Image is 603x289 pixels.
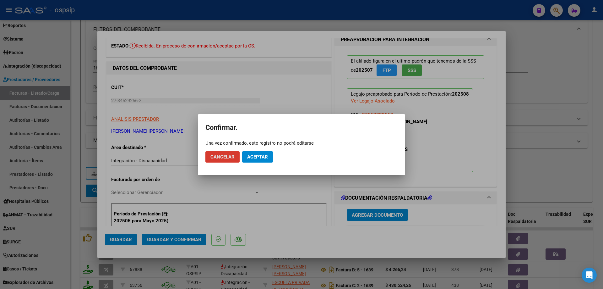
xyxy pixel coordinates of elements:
span: Aceptar [247,154,268,160]
div: Una vez confirmado, este registro no podrá editarse [205,140,398,146]
div: Open Intercom Messenger [582,268,597,283]
h2: Confirmar. [205,122,398,134]
button: Aceptar [242,151,273,163]
button: Cancelar [205,151,240,163]
span: Cancelar [210,154,235,160]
